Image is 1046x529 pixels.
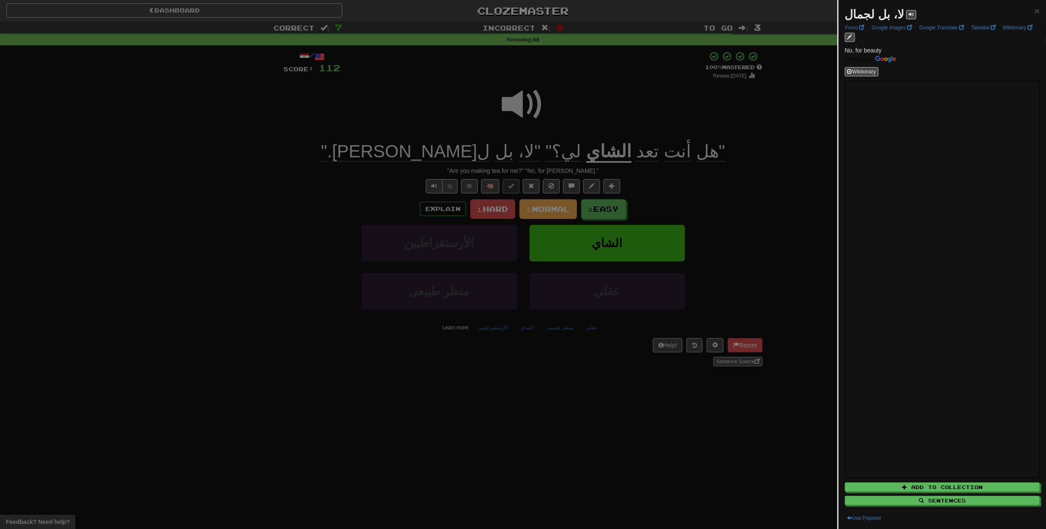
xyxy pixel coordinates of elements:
[917,23,967,32] a: Google Translate
[845,47,882,54] span: No, for beauty
[845,67,878,76] button: Wiktionary
[969,23,998,32] a: Tatoeba
[845,56,896,63] img: Color short
[845,513,884,523] button: Use Popover
[845,8,904,21] strong: لا، بل لجمال
[1035,6,1040,16] span: ×
[845,482,1040,492] button: Add to Collection
[843,23,867,32] a: Forvo
[1035,6,1040,15] button: Close
[845,33,855,42] button: edit links
[845,496,1040,505] button: Sentences
[869,23,915,32] a: Google Images
[1000,23,1035,32] a: Wiktionary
